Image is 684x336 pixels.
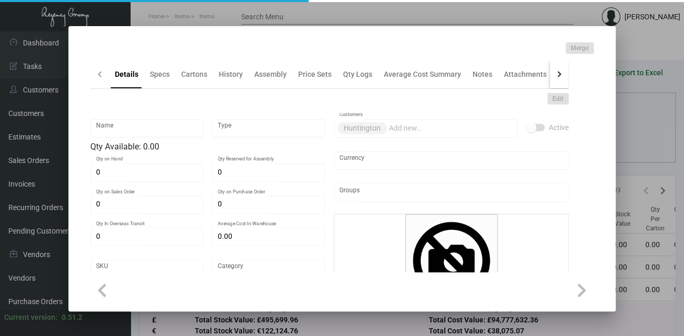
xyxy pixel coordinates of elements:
input: Add new.. [339,189,563,197]
span: Active [549,121,569,134]
div: Specs [150,69,170,80]
div: 0.51.2 [62,312,82,323]
div: Average Cost Summary [384,69,461,80]
div: Current version: [4,312,57,323]
button: Edit [547,93,569,105]
div: Assembly [254,69,287,80]
div: Cartons [181,69,207,80]
input: Add new.. [389,124,512,133]
div: History [219,69,243,80]
div: Attachments [504,69,547,80]
button: Merge [565,42,594,54]
span: Edit [552,95,563,103]
span: Merge [571,44,588,53]
div: Notes [473,69,492,80]
div: Qty Logs [343,69,372,80]
div: Price Sets [298,69,332,80]
div: Qty Available: 0.00 [90,141,325,153]
mat-chip: Huntington [337,122,387,134]
div: Details [115,69,138,80]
